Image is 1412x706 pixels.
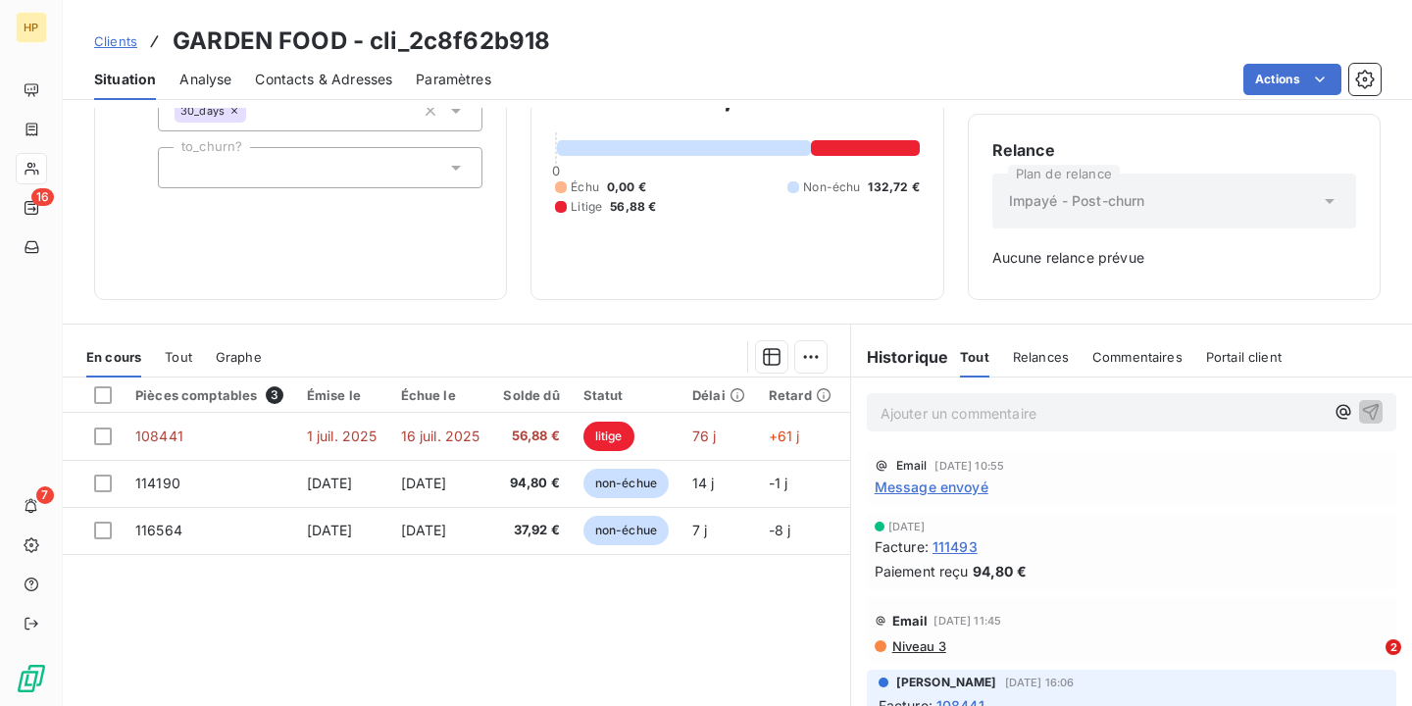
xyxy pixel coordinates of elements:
span: Échu [571,178,599,196]
iframe: Intercom live chat [1345,639,1392,686]
span: 108441 [135,428,183,444]
span: Graphe [216,349,262,365]
span: 1 juil. 2025 [307,428,378,444]
span: 56,88 € [610,198,656,216]
span: 116564 [135,522,182,538]
h6: Historique [851,345,949,369]
h3: GARDEN FOOD - cli_2c8f62b918 [173,24,550,59]
span: 94,80 € [503,474,559,493]
div: HP [16,12,47,43]
span: Niveau 3 [890,638,946,654]
button: Actions [1243,64,1341,95]
span: Commentaires [1092,349,1183,365]
span: 132,72 € [868,178,919,196]
span: Tout [960,349,989,365]
span: Non-échu [803,178,860,196]
span: [DATE] [307,475,353,491]
span: 56,88 € [503,427,559,446]
span: Analyse [179,70,231,89]
div: Pièces comptables [135,386,283,404]
span: non-échue [583,469,669,498]
span: -1 j [769,475,788,491]
span: [DATE] [401,475,447,491]
span: 16 juil. 2025 [401,428,480,444]
span: [DATE] [307,522,353,538]
div: Délai [692,387,745,403]
span: Portail client [1206,349,1282,365]
span: [DATE] [888,521,926,532]
img: Logo LeanPay [16,663,47,694]
span: Email [896,460,928,472]
span: [PERSON_NAME] [896,674,997,691]
span: [DATE] 16:06 [1005,677,1075,688]
span: 14 j [692,475,715,491]
span: -8 j [769,522,791,538]
span: 76 j [692,428,717,444]
input: Ajouter une valeur [175,159,190,176]
span: 0,00 € [607,178,646,196]
span: 114190 [135,475,180,491]
div: Retard [769,387,832,403]
span: litige [583,422,634,451]
span: Clients [94,33,137,49]
div: Statut [583,387,669,403]
span: 2 [1386,639,1401,655]
span: Litige [571,198,602,216]
span: Paramètres [416,70,491,89]
span: 3 [266,386,283,404]
span: 94,80 € [973,561,1027,581]
input: Ajouter une valeur [246,102,262,120]
span: [DATE] 10:55 [934,460,1004,472]
span: +61 j [769,428,800,444]
div: Échue le [401,387,480,403]
span: Situation [94,70,156,89]
span: Contacts & Adresses [255,70,392,89]
span: 7 j [692,522,707,538]
span: 111493 [933,536,978,557]
span: Paiement reçu [875,561,969,581]
span: Email [892,613,929,629]
span: 0 [552,163,560,178]
span: Facture : [875,536,929,557]
span: [DATE] [401,522,447,538]
span: non-échue [583,516,669,545]
h6: Relance [992,138,1356,162]
span: 16 [31,188,54,206]
div: Solde dû [503,387,559,403]
span: Aucune relance prévue [992,248,1356,268]
a: Clients [94,31,137,51]
span: 7 [36,486,54,504]
div: Émise le [307,387,378,403]
span: Tout [165,349,192,365]
span: En cours [86,349,141,365]
span: Message envoyé [875,477,988,497]
span: 30_days [180,105,225,117]
span: Relances [1013,349,1069,365]
span: 37,92 € [503,521,559,540]
span: [DATE] 11:45 [933,615,1001,627]
span: Impayé - Post-churn [1009,191,1145,211]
